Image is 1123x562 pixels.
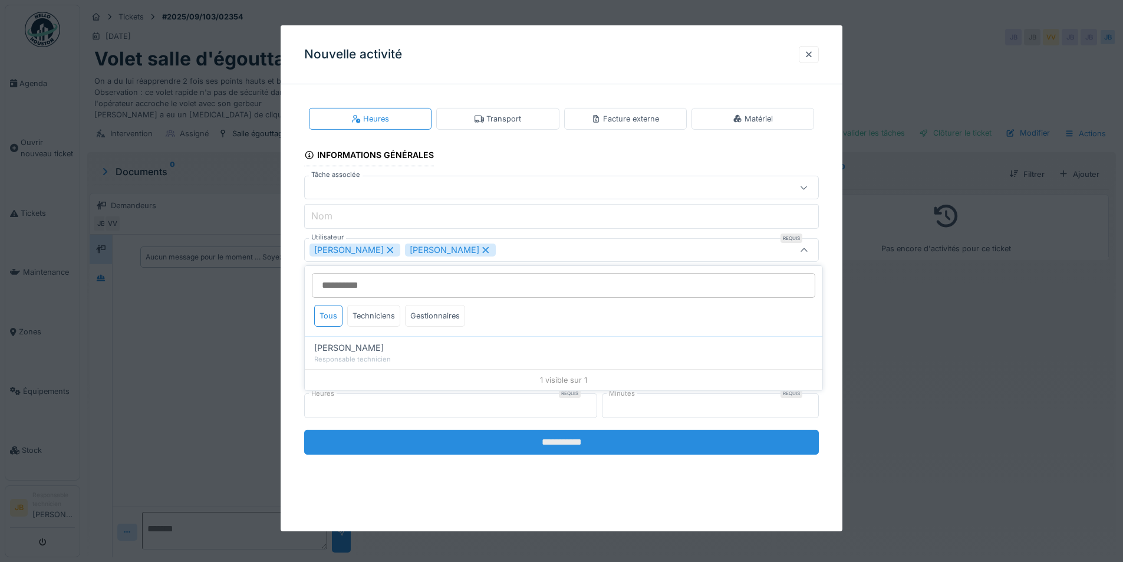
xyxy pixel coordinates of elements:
div: Facture externe [591,113,659,124]
label: Nom [309,209,335,223]
div: Informations générales [304,146,434,166]
div: Gestionnaires [405,305,465,327]
div: Matériel [733,113,773,124]
div: [PERSON_NAME] [405,244,496,257]
div: Transport [475,113,521,124]
div: 1 visible sur 1 [305,369,822,390]
div: Heures [351,113,389,124]
div: [PERSON_NAME] [309,244,400,257]
h3: Nouvelle activité [304,47,402,62]
div: Tous [314,305,343,327]
label: Utilisateur [309,232,346,242]
label: Minutes [607,389,637,399]
div: Requis [559,389,581,398]
label: Heures [309,389,337,399]
span: [PERSON_NAME] [314,341,384,354]
label: Tâche associée [309,170,363,180]
div: Responsable technicien [314,354,813,364]
div: Requis [780,389,802,398]
div: Techniciens [347,305,400,327]
div: Requis [780,234,802,243]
